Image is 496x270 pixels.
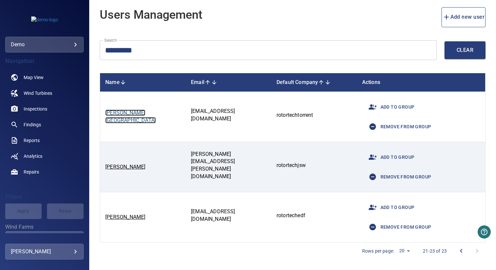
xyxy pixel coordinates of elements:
[271,73,357,92] th: Toggle SortBy
[5,85,84,101] a: windturbines noActive
[362,197,417,217] button: Add to group
[362,248,394,254] p: Rows per page:
[31,16,58,23] img: demo-logo
[453,243,469,259] button: Previous page
[186,73,271,92] th: Toggle SortBy
[423,248,447,254] p: 21-23 of 23
[365,99,415,115] span: Add to group
[5,37,84,52] div: demo
[442,7,486,27] button: add new user
[191,78,266,86] div: Email
[5,133,84,148] a: reports noActive
[362,147,417,167] button: Add to group
[191,108,266,123] p: [EMAIL_ADDRESS][DOMAIN_NAME]
[11,246,78,257] div: [PERSON_NAME]
[362,78,480,86] div: Actions
[105,164,145,170] a: [PERSON_NAME]
[443,12,485,22] span: Add new user
[5,224,84,230] label: Wind Farms
[362,117,434,136] button: Remove from group
[365,199,415,215] span: Add to group
[24,153,42,159] span: Analytics
[100,9,202,22] h1: Users Management
[100,73,186,92] th: Toggle SortBy
[5,148,84,164] a: analytics noActive
[105,78,180,86] div: Name
[191,208,266,223] p: [EMAIL_ADDRESS][DOMAIN_NAME]
[11,39,78,50] div: demo
[365,119,431,135] span: Remove from group
[5,101,84,117] a: inspections noActive
[362,217,434,237] button: Remove from group
[365,169,431,185] span: Remove from group
[24,106,47,112] span: Inspections
[24,169,39,175] span: Repairs
[365,219,431,235] span: Remove from group
[24,121,41,128] span: Findings
[105,110,156,123] a: [PERSON_NAME][GEOGRAPHIC_DATA]
[362,167,434,187] button: Remove from group
[277,212,352,219] p: rotortechedf
[365,149,415,165] span: Add to group
[5,58,84,64] h4: Navigation
[191,151,266,181] p: [PERSON_NAME][EMAIL_ADDRESS][PERSON_NAME][DOMAIN_NAME]
[277,78,352,86] div: Default Company
[105,214,145,220] a: [PERSON_NAME]
[5,164,84,180] a: repairs noActive
[444,41,486,59] button: Clear
[5,194,84,200] h4: Filters
[24,74,44,81] span: Map View
[5,117,84,133] a: findings noActive
[5,231,84,247] div: Wind Farms
[362,97,417,117] button: Add to group
[397,246,412,256] div: 20
[24,137,40,144] span: Reports
[5,70,84,85] a: map noActive
[277,112,352,119] p: rotortechtorrent
[277,162,352,169] p: rotortechjsw
[458,46,472,55] span: Clear
[24,90,52,96] span: Wind Turbines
